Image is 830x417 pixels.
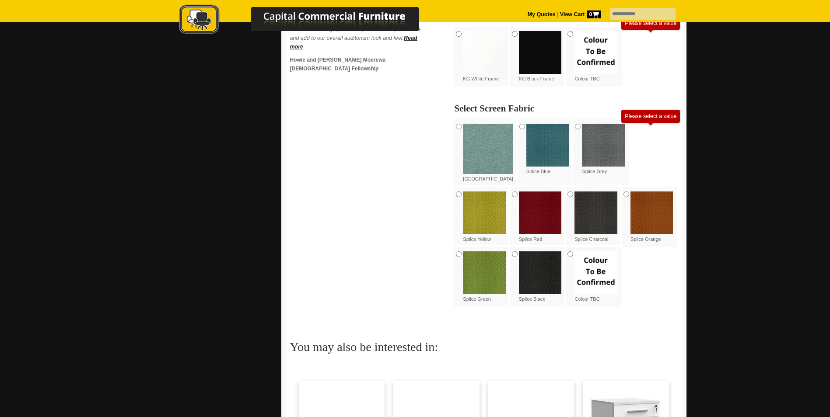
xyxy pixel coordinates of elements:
img: KG Black Frame [519,31,562,74]
img: KG White Frame [463,31,506,74]
img: Colour TBC [574,31,617,74]
label: Splice Orange [630,191,673,243]
label: Splice Grey [582,124,625,175]
img: Capital Commercial Furniture Logo [155,4,461,36]
label: Splice Blue [526,124,569,175]
div: Please select a value [625,113,676,119]
img: Colour TBC [574,251,617,294]
label: [GEOGRAPHIC_DATA] [463,124,513,182]
img: Splice Blue [526,124,569,167]
p: Howie and [PERSON_NAME] Moerewa [DEMOGRAPHIC_DATA] Fellowship [290,56,430,73]
img: Splice Red [519,191,562,234]
img: Splice Grey [582,124,625,167]
img: Splice Black [519,251,562,294]
a: View Cart0 [558,11,601,17]
a: My Quotes [528,11,556,17]
label: Splice Black [519,251,562,302]
img: Splice Yellow [463,191,506,234]
h2: Select Screen Fabric [454,104,677,113]
a: Capital Commercial Furniture Logo [155,4,461,39]
div: Please select a value [625,20,676,26]
h2: You may also be interested in: [290,341,678,359]
strong: View Cart [560,11,601,17]
img: Splice Green [463,251,506,294]
label: Splice Green [463,251,506,302]
label: Colour TBC [574,251,617,302]
img: Splice Lagoon [463,124,513,174]
label: KG White Frame [463,31,506,82]
label: Splice Charcoal [574,191,617,243]
img: Splice Orange [630,191,673,234]
img: Splice Charcoal [574,191,617,234]
span: 0 [587,10,601,18]
label: Splice Yellow [463,191,506,243]
label: KG Black Frame [519,31,562,82]
label: Splice Red [519,191,562,243]
label: Colour TBC [574,31,617,82]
